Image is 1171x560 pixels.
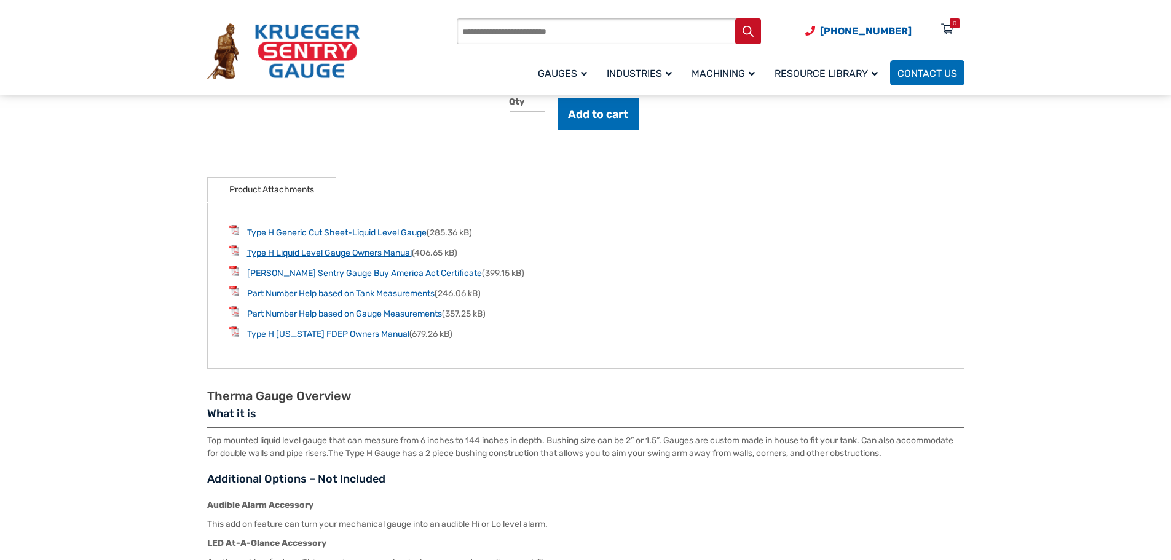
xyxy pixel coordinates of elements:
[229,266,942,280] li: (399.15 kB)
[207,518,964,530] p: This add on feature can turn your mechanical gauge into an audible Hi or Lo level alarm.
[247,248,412,258] a: Type H Liquid Level Gauge Owners Manual
[510,111,545,130] input: Product quantity
[953,18,956,28] div: 0
[207,434,964,460] p: Top mounted liquid level gauge that can measure from 6 inches to 144 inches in depth. Bushing siz...
[207,23,360,80] img: Krueger Sentry Gauge
[890,60,964,85] a: Contact Us
[207,472,964,493] h3: Additional Options – Not Included
[229,178,314,202] a: Product Attachments
[775,68,878,79] span: Resource Library
[229,306,942,320] li: (357.25 kB)
[247,288,435,299] a: Part Number Help based on Tank Measurements
[247,329,409,339] a: Type H [US_STATE] FDEP Owners Manual
[805,23,912,39] a: Phone Number (920) 434-8860
[229,225,942,239] li: (285.36 kB)
[599,58,684,87] a: Industries
[558,98,639,130] button: Add to cart
[207,407,964,428] h3: What it is
[207,500,313,510] strong: Audible Alarm Accessory
[684,58,767,87] a: Machining
[820,25,912,37] span: [PHONE_NUMBER]
[538,68,587,79] span: Gauges
[247,268,482,278] a: [PERSON_NAME] Sentry Gauge Buy America Act Certificate
[229,286,942,300] li: (246.06 kB)
[207,538,326,548] strong: LED At-A-Glance Accessory
[247,227,427,238] a: Type H Generic Cut Sheet-Liquid Level Gauge
[897,68,957,79] span: Contact Us
[328,448,881,459] u: The Type H Gauge has a 2 piece bushing construction that allows you to aim your swing arm away fr...
[207,388,964,404] h2: Therma Gauge Overview
[607,68,672,79] span: Industries
[247,309,442,319] a: Part Number Help based on Gauge Measurements
[692,68,755,79] span: Machining
[530,58,599,87] a: Gauges
[229,245,942,259] li: (406.65 kB)
[229,326,942,341] li: (679.26 kB)
[767,58,890,87] a: Resource Library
